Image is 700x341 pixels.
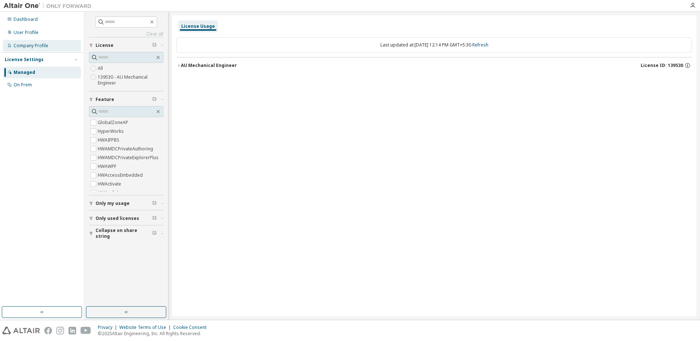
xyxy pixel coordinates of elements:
[14,16,38,22] div: Dashboard
[181,23,215,29] div: License Usage
[81,327,91,334] img: youtube.svg
[98,64,104,73] label: All
[152,201,157,206] span: Clear filter
[98,145,154,153] label: HWAMDCPrivateAuthoring
[173,325,211,330] div: Cookie Consent
[96,42,113,48] span: License
[68,327,76,334] img: linkedin.svg
[89,37,163,53] button: License
[96,228,152,239] span: Collapse on share string
[98,325,119,330] div: Privacy
[641,63,683,68] span: License ID: 139530
[176,37,692,53] div: Last updated at: [DATE] 12:14 PM GMT+5:30
[89,195,163,211] button: Only my usage
[89,31,163,37] a: Clear all
[176,57,692,74] button: AU Mechanical EngineerLicense ID: 139530
[98,171,144,180] label: HWAccessEmbedded
[2,327,40,334] img: altair_logo.svg
[96,216,139,221] span: Only used licenses
[96,97,114,102] span: Feature
[98,73,163,87] label: 139530 - AU Mechanical Engineer
[152,231,157,236] span: Clear filter
[98,162,118,171] label: HWAWPF
[14,30,38,35] div: User Profile
[89,91,163,108] button: Feature
[89,210,163,226] button: Only used licenses
[14,82,32,88] div: On Prem
[14,43,48,49] div: Company Profile
[98,136,121,145] label: HWAIFPBS
[44,327,52,334] img: facebook.svg
[98,330,211,337] p: © 2025 Altair Engineering, Inc. All Rights Reserved.
[98,180,123,188] label: HWActivate
[89,225,163,241] button: Collapse on share string
[181,63,237,68] div: AU Mechanical Engineer
[5,57,44,63] div: License Settings
[96,201,130,206] span: Only my usage
[472,42,488,48] a: Refresh
[98,127,125,136] label: HyperWorks
[152,42,157,48] span: Clear filter
[98,188,121,197] label: HWAcufwh
[56,327,64,334] img: instagram.svg
[119,325,173,330] div: Website Terms of Use
[152,97,157,102] span: Clear filter
[14,70,35,75] div: Managed
[98,153,160,162] label: HWAMDCPrivateExplorerPlus
[4,2,95,10] img: Altair One
[98,118,130,127] label: GlobalZoneAP
[152,216,157,221] span: Clear filter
